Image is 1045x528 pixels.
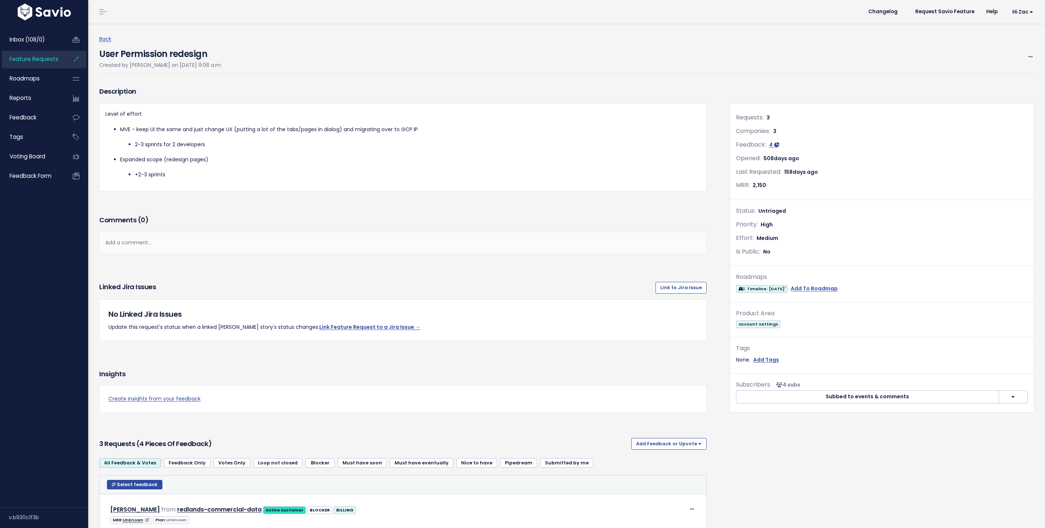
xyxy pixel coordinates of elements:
a: Add Tags [753,355,779,364]
span: 2,150 [753,182,766,189]
span: 3 [773,127,776,135]
h3: 3 Requests (4 pieces of Feedback) [99,439,628,449]
strong: Active customer [266,507,304,513]
span: Opened: [736,154,761,162]
strong: BILLING [336,507,353,513]
a: Roadmaps [2,70,61,87]
a: Unknown [123,517,149,523]
a: Submitted by me [540,458,593,468]
a: Tags [2,129,61,146]
a: Feedback [2,109,61,126]
div: Roadmaps [736,272,1028,283]
span: MRR: [110,516,151,524]
span: Status: [736,206,755,215]
div: Add a comment... [99,232,707,254]
a: Pipedream [500,458,537,468]
div: Product Area [736,308,1028,319]
p: Expanded scope (redesign pages) [120,155,700,164]
span: 1. Timeline: [DATE]' [736,285,788,293]
span: Created by [PERSON_NAME] on [DATE] 9:06 a.m. [99,61,222,69]
span: Companies: [736,127,770,135]
div: v.b930c1f3b [9,508,88,527]
span: Changelog [868,9,898,14]
li: +2-3 sprints [135,170,700,179]
span: <p><strong>Subscribers</strong><br><br> - Kris Casalla<br> - Terry Watkins<br> - Giriraj Bhojak<b... [773,381,800,388]
span: 3 [766,114,770,121]
a: Blocker [305,458,335,468]
a: Link Feature Request to a Jira Issue → [319,323,420,331]
span: Requests: [736,113,764,122]
h3: Insights [99,369,125,379]
span: Untriaged [758,207,786,215]
span: 158 [784,168,818,176]
span: Select feedback [117,481,158,488]
a: Add To Roadmap [791,284,838,293]
button: Subbed to events & comments [736,390,999,403]
h4: User Permission redesign [99,44,222,61]
p: Level of effort [105,109,700,119]
a: Feature Requests [2,51,61,68]
span: No [763,248,771,255]
h3: Comments ( ) [99,215,707,225]
span: Feedback [10,114,36,121]
span: Medium [757,234,778,242]
a: Feedback Only [164,458,211,468]
button: Select feedback [107,480,162,489]
a: Votes Only [213,458,250,468]
li: 2-3 sprints for 2 developers [135,140,700,149]
span: Subscribers [736,380,770,389]
a: Reports [2,90,61,107]
strong: BLOCKER [310,507,330,513]
span: Feedback: [736,140,766,149]
span: days ago [774,155,799,162]
h3: Description [99,86,707,97]
span: Feedback form [10,172,51,180]
a: Request Savio Feature [909,6,980,17]
a: Feedback form [2,168,61,184]
button: Add Feedback or Upvote [631,438,707,450]
span: Is Public: [736,247,760,256]
span: Plan: [153,516,189,524]
span: 4 [769,141,773,148]
a: Loop not closed [253,458,302,468]
a: All Feedback & Votes [99,458,161,468]
span: days ago [793,168,818,176]
span: High [761,221,773,228]
span: Effort: [736,234,754,242]
a: 4 [769,141,779,148]
a: Inbox (108/0) [2,31,61,48]
div: None. [736,355,1028,364]
a: 1. Timeline: [DATE]' [736,284,788,293]
span: Unknown [166,517,187,523]
a: Hi Zac [1003,6,1039,18]
a: Must have eventually [390,458,453,468]
h5: No Linked Jira Issues [108,309,697,320]
span: Feature Requests [10,55,58,63]
span: Inbox (108/0) [10,36,45,43]
p: MVE - keep UI the same and just change UX (putting a lot of the tabs/pages in dialog) and migrati... [120,125,700,134]
span: Reports [10,94,31,102]
span: from [161,505,176,514]
span: Priority: [736,220,758,229]
a: Help [980,6,1003,17]
span: account settings [736,320,780,328]
a: Create insights from your feedback [108,394,697,403]
span: 508 [764,155,799,162]
a: Back [99,35,111,43]
span: Hi Zac [1012,9,1033,15]
span: 0 [141,215,145,225]
a: [PERSON_NAME] [110,505,160,514]
a: redlands-commercial-data [177,505,262,514]
p: Update this request's status when a linked [PERSON_NAME] story's status changes. [108,323,697,332]
span: Roadmaps [10,75,40,82]
a: Link to Jira Issue [656,282,707,294]
h3: Linked Jira issues [99,282,156,294]
a: Nice to have [456,458,497,468]
span: Voting Board [10,152,45,160]
a: Voting Board [2,148,61,165]
img: logo-white.9d6f32f41409.svg [16,4,73,20]
a: Must have soon [338,458,387,468]
span: MRR: [736,181,750,189]
span: Tags [10,133,23,141]
div: Tags [736,343,1028,354]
